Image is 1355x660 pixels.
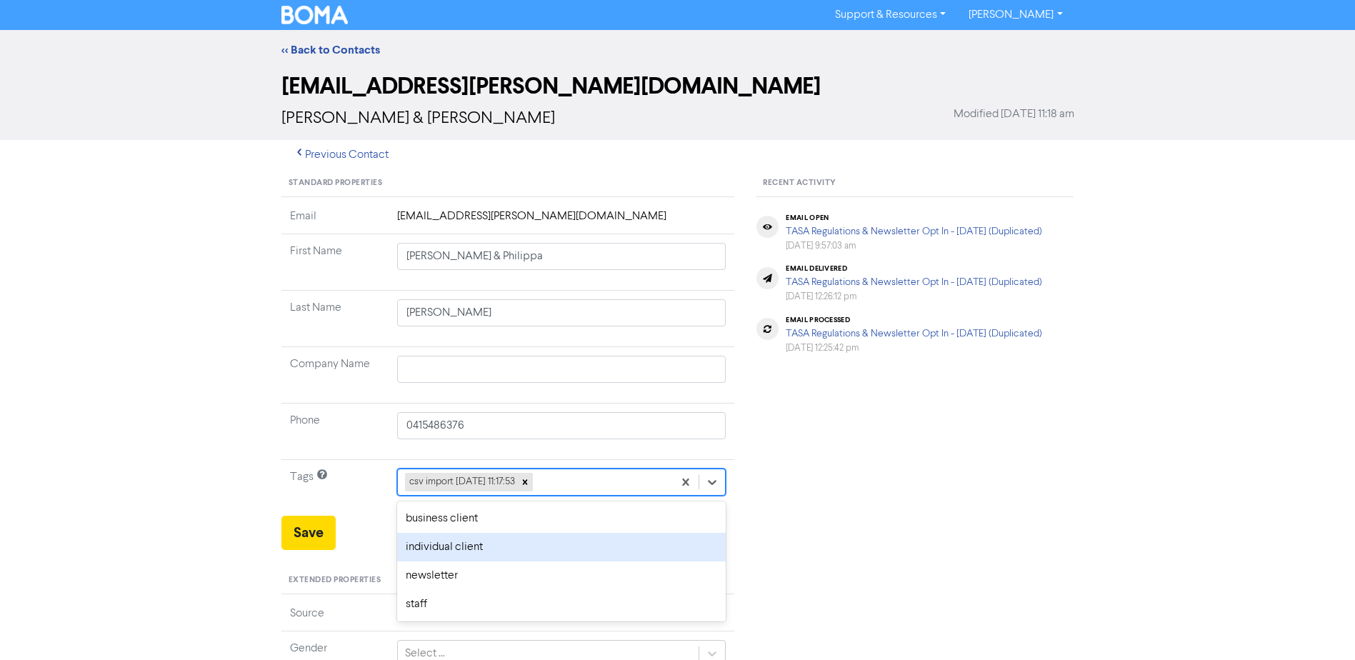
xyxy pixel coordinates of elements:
[389,208,735,234] td: [EMAIL_ADDRESS][PERSON_NAME][DOMAIN_NAME]
[786,214,1042,222] div: email open
[397,504,726,533] div: business client
[786,290,1042,304] div: [DATE] 12:26:12 pm
[281,73,1074,100] h2: [EMAIL_ADDRESS][PERSON_NAME][DOMAIN_NAME]
[786,277,1042,287] a: TASA Regulations & Newsletter Opt In - [DATE] (Duplicated)
[281,460,389,516] td: Tags
[1284,591,1355,660] iframe: Chat Widget
[786,316,1042,324] div: email processed
[405,473,517,491] div: csv import [DATE] 11:17:53
[397,561,726,590] div: newsletter
[397,533,726,561] div: individual client
[281,6,349,24] img: BOMA Logo
[281,208,389,234] td: Email
[786,239,1042,253] div: [DATE] 9:57:03 am
[389,605,735,631] td: CONTACT-CSV
[957,4,1074,26] a: [PERSON_NAME]
[281,347,389,404] td: Company Name
[281,567,735,594] div: Extended Properties
[786,329,1042,339] a: TASA Regulations & Newsletter Opt In - [DATE] (Duplicated)
[281,404,389,460] td: Phone
[281,516,336,550] button: Save
[786,264,1042,273] div: email delivered
[281,605,389,631] td: Source
[397,590,726,619] div: staff
[756,170,1074,197] div: Recent Activity
[786,226,1042,236] a: TASA Regulations & Newsletter Opt In - [DATE] (Duplicated)
[281,43,380,57] a: << Back to Contacts
[954,106,1074,123] span: Modified [DATE] 11:18 am
[281,234,389,291] td: First Name
[281,170,735,197] div: Standard Properties
[786,341,1042,355] div: [DATE] 12:25:42 pm
[281,110,555,127] span: [PERSON_NAME] & [PERSON_NAME]
[281,291,389,347] td: Last Name
[281,140,401,170] button: Previous Contact
[824,4,957,26] a: Support & Resources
